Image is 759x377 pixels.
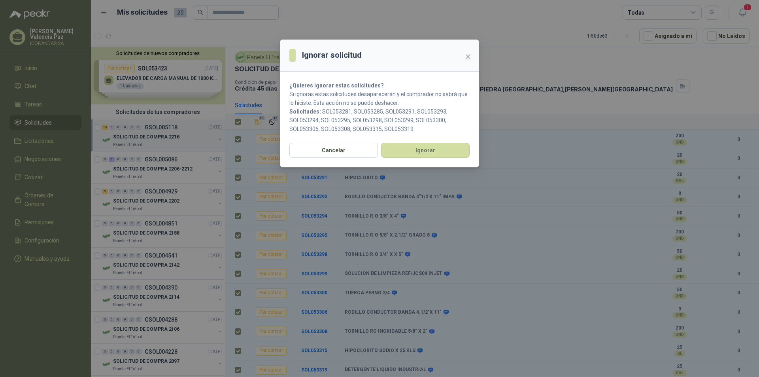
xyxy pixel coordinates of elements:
[462,50,474,63] button: Close
[289,143,378,158] button: Cancelar
[465,53,471,60] span: close
[302,49,362,61] h3: Ignorar solicitud
[381,143,470,158] button: Ignorar
[289,90,470,107] p: Si ignoras estas solicitudes desaparecerán y el comprador no sabrá que lo hiciste. Esta acción no...
[289,82,384,89] strong: ¿Quieres ignorar estas solicitudes?
[289,107,470,133] p: SOL053281, SOL053285, SOL053291, SOL053293, SOL053294, SOL053295, SOL053298, SOL053299, SOL053300...
[289,108,321,115] b: Solicitudes:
